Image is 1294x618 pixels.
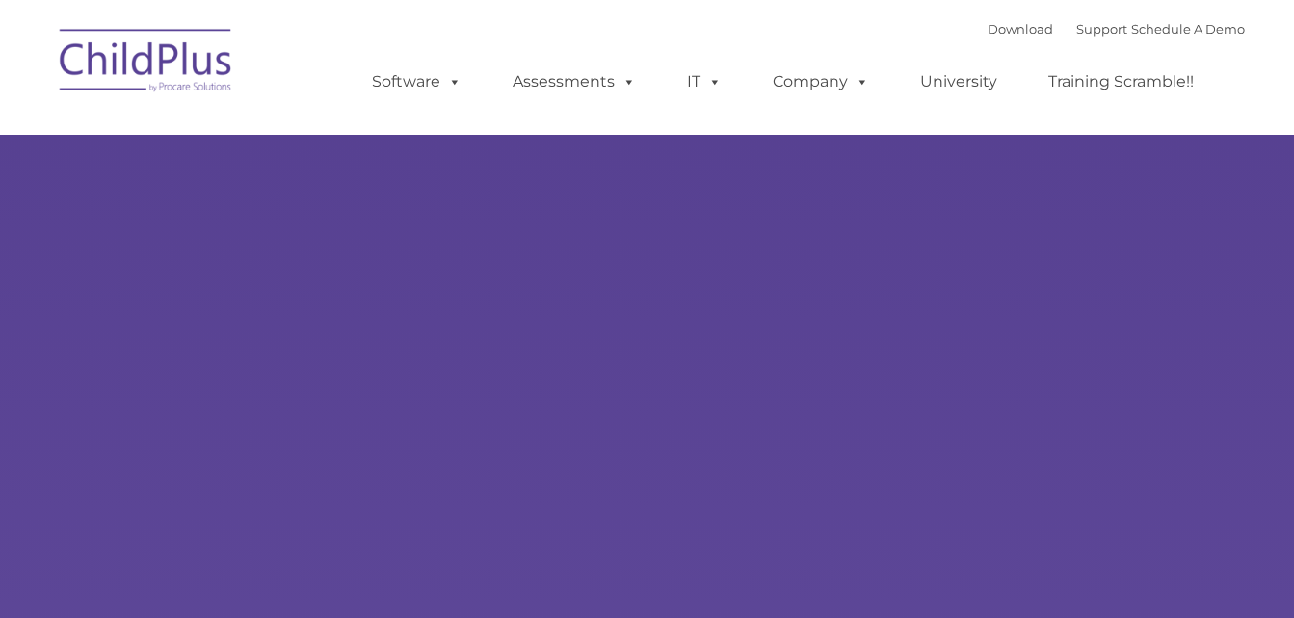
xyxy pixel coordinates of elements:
font: | [988,21,1245,37]
a: Assessments [493,63,655,101]
a: Download [988,21,1053,37]
a: Schedule A Demo [1131,21,1245,37]
a: Company [753,63,888,101]
a: IT [668,63,741,101]
a: Support [1076,21,1127,37]
a: University [901,63,1017,101]
a: Training Scramble!! [1029,63,1213,101]
img: ChildPlus by Procare Solutions [50,15,243,112]
a: Software [353,63,481,101]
